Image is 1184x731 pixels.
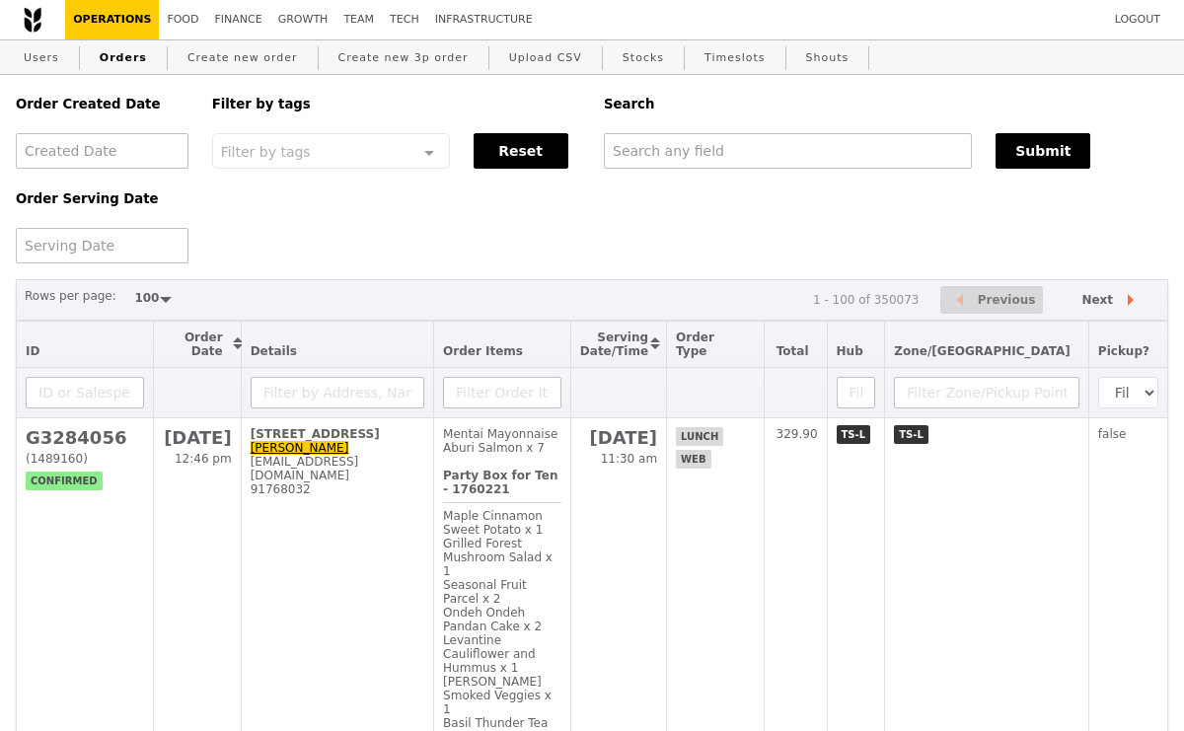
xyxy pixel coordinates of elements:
[212,97,580,111] h5: Filter by tags
[443,344,523,358] span: Order Items
[813,293,920,307] div: 1 - 100 of 350073
[221,142,311,160] span: Filter by tags
[16,97,188,111] h5: Order Created Date
[940,286,1043,315] button: Previous
[615,40,672,76] a: Stocks
[1098,427,1127,441] span: false
[996,133,1090,169] button: Submit
[604,133,972,169] input: Search any field
[26,427,144,448] h2: G3284056
[837,425,871,444] span: TS-L
[251,441,349,455] a: [PERSON_NAME]
[1098,344,1149,358] span: Pickup?
[443,469,557,496] b: Party Box for Ten - 1760221
[676,427,723,446] span: lunch
[474,133,568,169] button: Reset
[978,288,1036,312] span: Previous
[26,377,144,408] input: ID or Salesperson name
[601,452,657,466] span: 11:30 am
[251,344,297,358] span: Details
[92,40,155,76] a: Orders
[676,450,710,469] span: web
[16,191,188,206] h5: Order Serving Date
[837,344,863,358] span: Hub
[26,472,103,490] span: confirmed
[501,40,590,76] a: Upload CSV
[26,452,144,466] div: (1489160)
[443,675,552,716] span: [PERSON_NAME] Smoked Veggies x 1
[777,427,818,441] span: 329.90
[251,427,424,441] div: [STREET_ADDRESS]
[163,427,231,448] h2: [DATE]
[251,482,424,496] div: 91768032
[251,377,424,408] input: Filter by Address, Name, Email, Mobile
[894,425,928,444] span: TS-L
[251,455,424,482] div: [EMAIL_ADDRESS][DOMAIN_NAME]
[24,7,41,33] img: Grain logo
[1081,288,1113,312] span: Next
[676,330,714,358] span: Order Type
[443,537,553,578] span: Grilled Forest Mushroom Salad x 1
[180,40,306,76] a: Create new order
[697,40,773,76] a: Timeslots
[894,377,1079,408] input: Filter Zone/Pickup Point
[1065,286,1159,315] button: Next
[16,40,67,76] a: Users
[604,97,1168,111] h5: Search
[175,452,232,466] span: 12:46 pm
[16,228,188,263] input: Serving Date
[894,344,1071,358] span: Zone/[GEOGRAPHIC_DATA]
[25,286,116,306] label: Rows per page:
[16,133,188,169] input: Created Date
[443,633,535,675] span: Levantine Cauliflower and Hummus x 1
[443,578,527,606] span: Seasonal Fruit Parcel x 2
[331,40,477,76] a: Create new 3p order
[443,509,543,537] span: Maple Cinnamon Sweet Potato x 1
[26,344,39,358] span: ID
[443,427,561,455] div: Mentai Mayonnaise Aburi Salmon x 7
[443,377,561,408] input: Filter Order Items
[837,377,876,408] input: Filter Hub
[798,40,857,76] a: Shouts
[580,427,657,448] h2: [DATE]
[443,606,542,633] span: Ondeh Ondeh Pandan Cake x 2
